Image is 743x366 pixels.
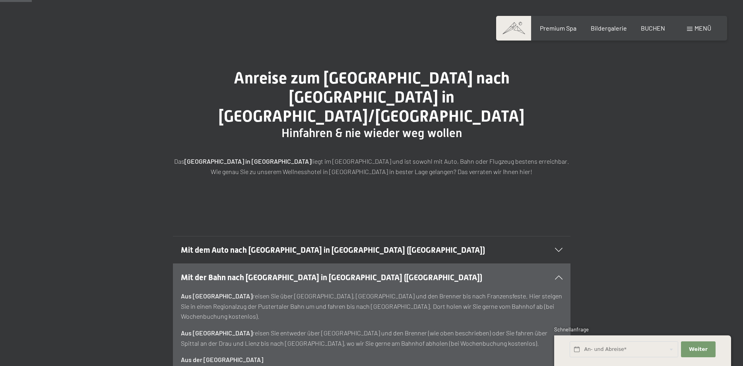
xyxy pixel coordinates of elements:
[181,328,563,348] p: reisen Sie entweder über [GEOGRAPHIC_DATA] und den Brenner (wie oben beschrieben) oder Sie fahren...
[181,292,252,300] strong: Aus [GEOGRAPHIC_DATA]
[591,24,627,32] a: Bildergalerie
[281,126,462,140] span: Hinfahren & nie wieder weg wollen
[219,69,524,126] span: Anreise zum [GEOGRAPHIC_DATA] nach [GEOGRAPHIC_DATA] in [GEOGRAPHIC_DATA]/[GEOGRAPHIC_DATA]
[695,24,711,32] span: Menü
[540,24,576,32] a: Premium Spa
[181,329,252,337] strong: Aus [GEOGRAPHIC_DATA]
[689,346,708,353] span: Weiter
[681,341,715,358] button: Weiter
[181,245,485,255] span: Mit dem Auto nach [GEOGRAPHIC_DATA] in [GEOGRAPHIC_DATA] ([GEOGRAPHIC_DATA])
[184,157,311,165] strong: [GEOGRAPHIC_DATA] in [GEOGRAPHIC_DATA]
[173,156,570,176] p: Das liegt im [GEOGRAPHIC_DATA] und ist sowohl mit Auto, Bahn oder Flugzeug bestens erreichbar. Wi...
[181,356,263,363] strong: Aus der [GEOGRAPHIC_DATA]
[641,24,665,32] a: BUCHEN
[181,273,482,282] span: Mit der Bahn nach [GEOGRAPHIC_DATA] in [GEOGRAPHIC_DATA] ([GEOGRAPHIC_DATA])
[554,326,589,333] span: Schnellanfrage
[181,291,563,321] p: reisen Sie über [GEOGRAPHIC_DATA], [GEOGRAPHIC_DATA] und den Brenner bis nach Franzensfeste. Hier...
